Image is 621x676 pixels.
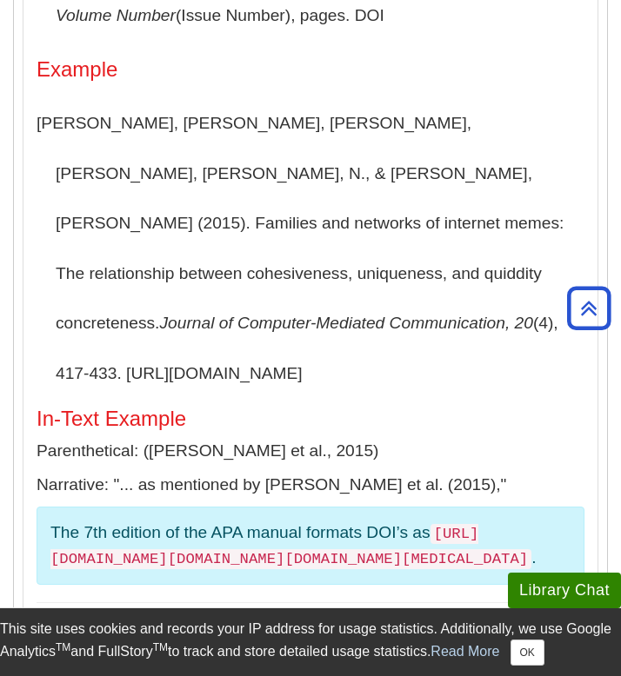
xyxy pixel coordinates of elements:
h4: Example [37,58,584,81]
code: [URL][DOMAIN_NAME][DOMAIN_NAME][DOMAIN_NAME][MEDICAL_DATA] [50,524,531,569]
button: Library Chat [508,573,621,608]
p: Parenthetical: ([PERSON_NAME] et al., 2015) [37,439,584,464]
sup: TM [153,641,168,653]
p: The 7th edition of the APA manual formats DOI’s as . [50,520,571,571]
button: Close [511,640,544,666]
a: Back to Top [561,296,617,320]
h5: In-Text Example [37,408,584,430]
sup: TM [56,641,70,653]
i: Journal of Computer-Mediated Communication, 20 [159,314,532,332]
p: Narrative: "... as mentioned by [PERSON_NAME] et al. (2015)," [37,473,584,498]
a: Read More [431,644,499,659]
p: [PERSON_NAME], [PERSON_NAME], [PERSON_NAME], [PERSON_NAME], [PERSON_NAME], N., & [PERSON_NAME], [... [37,98,584,399]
